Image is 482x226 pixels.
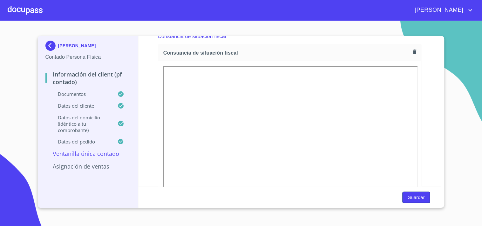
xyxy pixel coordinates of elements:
[45,41,58,51] img: Docupass spot blue
[58,43,96,48] p: [PERSON_NAME]
[45,53,131,61] p: Contado Persona Física
[45,163,131,170] p: Asignación de Ventas
[45,150,131,157] p: Ventanilla única contado
[45,91,118,97] p: Documentos
[158,33,226,40] p: Constancia de situación fiscal
[45,70,131,86] p: Información del Client (PF contado)
[45,114,118,133] p: Datos del domicilio (idéntico a tu comprobante)
[410,5,474,15] button: account of current user
[403,192,430,203] button: Guardar
[45,103,118,109] p: Datos del cliente
[45,41,131,53] div: [PERSON_NAME]
[45,138,118,145] p: Datos del pedido
[163,50,411,56] span: Constancia de situación fiscal
[410,5,467,15] span: [PERSON_NAME]
[408,194,425,202] span: Guardar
